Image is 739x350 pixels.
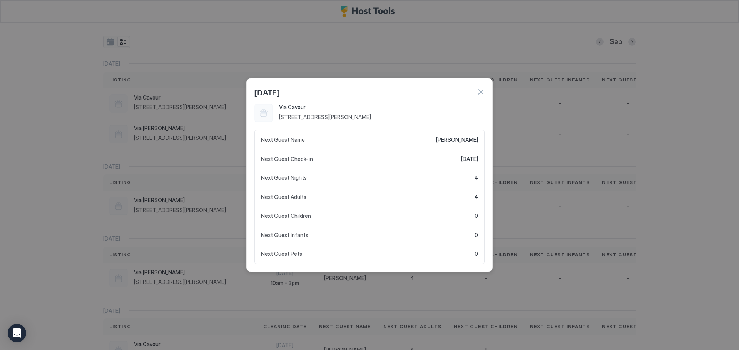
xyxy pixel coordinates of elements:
[475,212,478,219] span: 0
[261,174,307,181] span: Next Guest Nights
[261,136,305,143] span: Next Guest Name
[436,136,478,143] span: [PERSON_NAME]
[279,104,485,111] span: Via Cavour
[475,232,478,239] span: 0
[279,114,485,121] span: [STREET_ADDRESS][PERSON_NAME]
[261,250,302,257] span: Next Guest Pets
[474,194,478,201] span: 4
[254,86,279,98] span: [DATE]
[261,232,308,239] span: Next Guest Infants
[261,156,313,163] span: Next Guest Check-in
[261,212,311,219] span: Next Guest Children
[475,250,478,257] span: 0
[8,324,26,342] div: Open Intercom Messenger
[261,194,306,201] span: Next Guest Adults
[474,174,478,181] span: 4
[461,156,478,163] span: [DATE]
